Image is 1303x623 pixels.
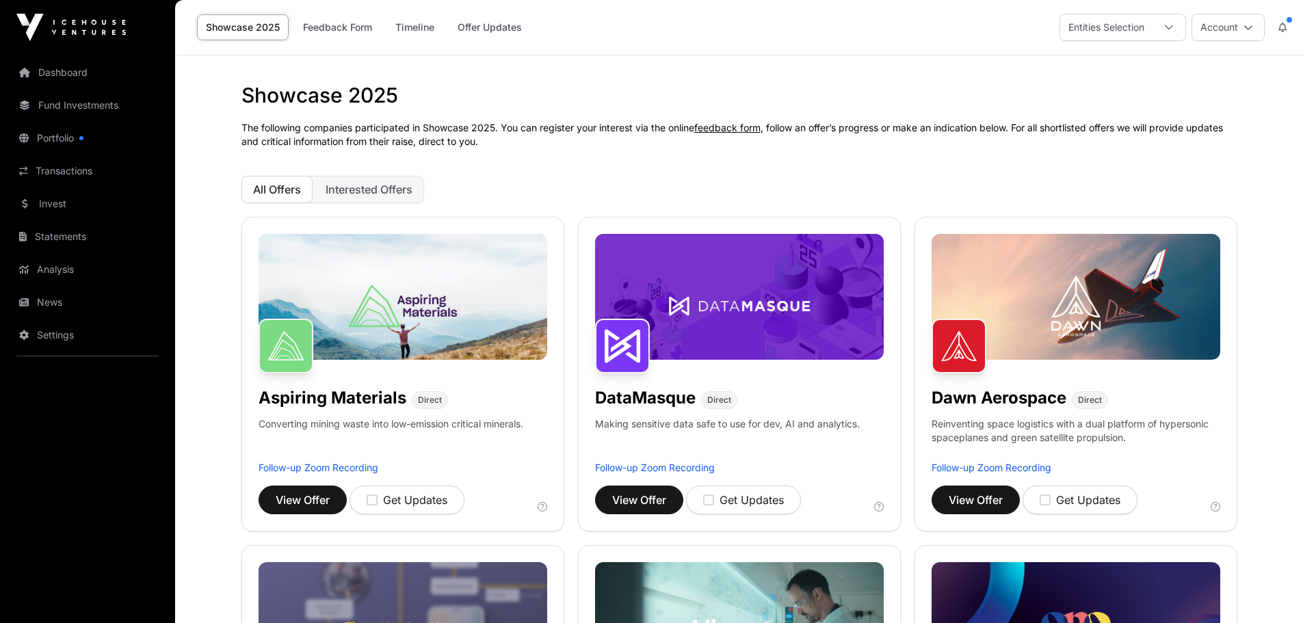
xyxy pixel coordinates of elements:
[253,183,301,196] span: All Offers
[418,395,442,406] span: Direct
[707,395,731,406] span: Direct
[1023,486,1137,514] button: Get Updates
[932,417,1220,461] p: Reinventing space logistics with a dual platform of hypersonic spaceplanes and green satellite pr...
[11,254,164,284] a: Analysis
[1192,14,1265,41] button: Account
[595,319,650,373] img: DataMasque
[326,183,412,196] span: Interested Offers
[11,123,164,153] a: Portfolio
[241,121,1237,148] p: The following companies participated in Showcase 2025. You can register your interest via the onl...
[11,156,164,186] a: Transactions
[314,176,424,203] button: Interested Offers
[949,492,1003,508] span: View Offer
[595,486,683,514] button: View Offer
[259,417,523,461] p: Converting mining waste into low-emission critical minerals.
[932,387,1066,409] h1: Dawn Aerospace
[259,234,547,360] img: Aspiring-Banner.jpg
[595,417,860,461] p: Making sensitive data safe to use for dev, AI and analytics.
[1060,14,1153,40] div: Entities Selection
[703,492,784,508] div: Get Updates
[294,14,381,40] a: Feedback Form
[276,492,330,508] span: View Offer
[11,57,164,88] a: Dashboard
[595,462,715,473] a: Follow-up Zoom Recording
[932,486,1020,514] button: View Offer
[11,222,164,252] a: Statements
[612,492,666,508] span: View Offer
[932,234,1220,360] img: Dawn-Banner.jpg
[686,486,801,514] button: Get Updates
[449,14,531,40] a: Offer Updates
[932,462,1051,473] a: Follow-up Zoom Recording
[259,462,378,473] a: Follow-up Zoom Recording
[350,486,464,514] button: Get Updates
[1040,492,1120,508] div: Get Updates
[11,90,164,120] a: Fund Investments
[259,387,406,409] h1: Aspiring Materials
[11,287,164,317] a: News
[241,83,1237,107] h1: Showcase 2025
[241,176,313,203] button: All Offers
[932,319,986,373] img: Dawn Aerospace
[16,14,126,41] img: Icehouse Ventures Logo
[259,486,347,514] button: View Offer
[694,122,761,133] a: feedback form
[1078,395,1102,406] span: Direct
[386,14,443,40] a: Timeline
[595,387,696,409] h1: DataMasque
[259,319,313,373] img: Aspiring Materials
[595,234,884,360] img: DataMasque-Banner.jpg
[11,189,164,219] a: Invest
[367,492,447,508] div: Get Updates
[197,14,289,40] a: Showcase 2025
[11,320,164,350] a: Settings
